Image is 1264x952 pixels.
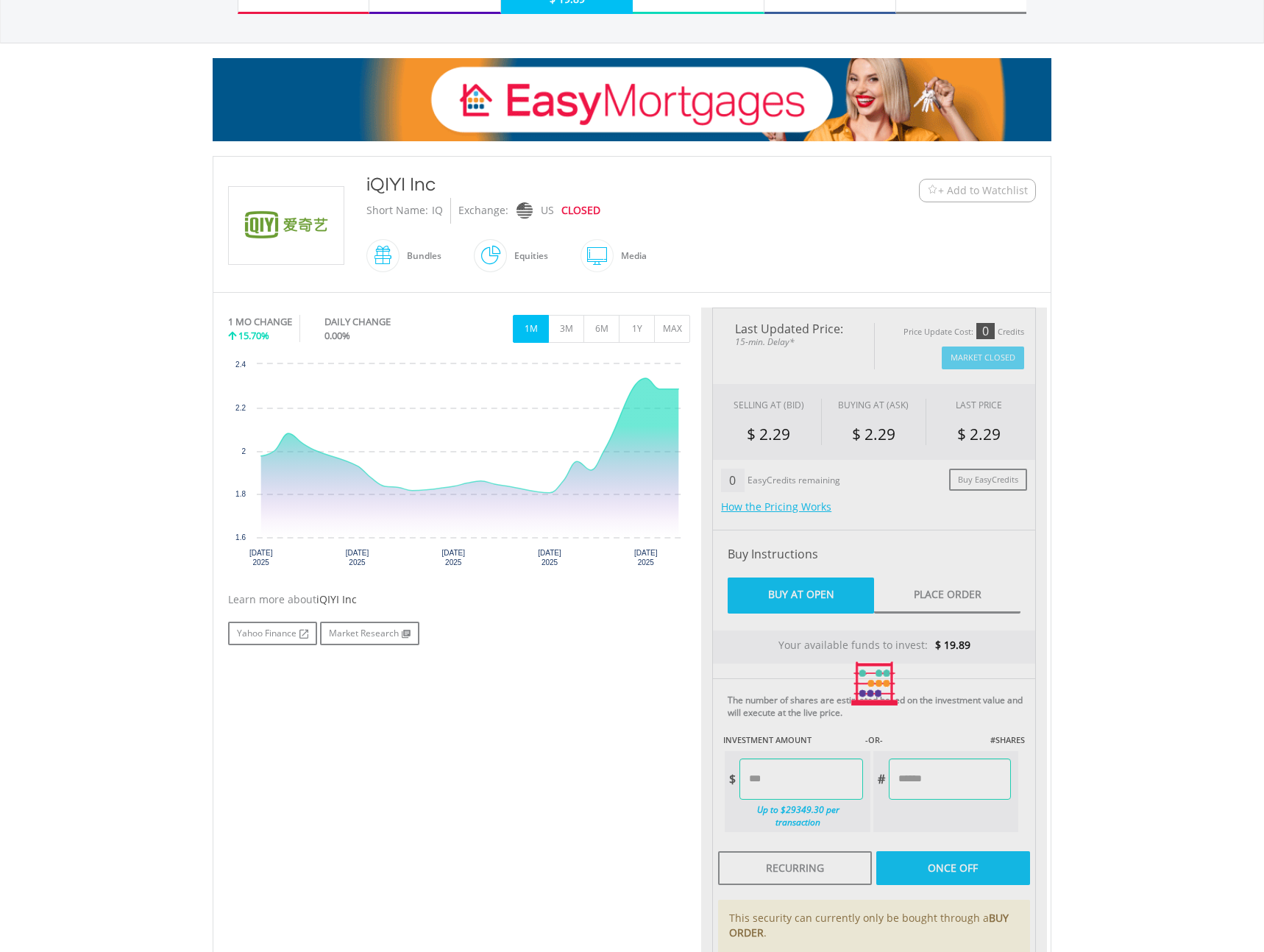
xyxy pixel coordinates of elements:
[320,622,419,645] a: Market Research
[228,357,690,578] div: Chart. Highcharts interactive chart.
[366,171,828,198] div: iQIYI Inc
[458,198,508,224] div: Exchange:
[238,329,269,342] span: 15.70%
[228,315,292,329] div: 1 MO CHANGE
[927,185,938,196] img: Watchlist
[516,202,533,219] img: nasdaq.png
[513,315,549,343] button: 1M
[541,198,554,224] div: US
[538,549,561,566] text: [DATE] 2025
[213,58,1051,141] img: EasyMortage Promotion Banner
[235,490,246,498] text: 1.8
[441,549,465,566] text: [DATE] 2025
[324,315,440,329] div: DAILY CHANGE
[634,549,658,566] text: [DATE] 2025
[432,198,443,224] div: IQ
[919,179,1036,202] button: Watchlist + Add to Watchlist
[241,447,246,455] text: 2
[938,183,1028,198] span: + Add to Watchlist
[231,187,341,264] img: EQU.US.IQ.png
[366,198,428,224] div: Short Name:
[316,592,357,606] span: iQIYI Inc
[228,592,690,607] div: Learn more about
[400,238,441,274] div: Bundles
[228,357,690,578] svg: Interactive chart
[324,329,350,342] span: 0.00%
[235,533,246,541] text: 1.6
[235,404,246,412] text: 2.2
[228,622,317,645] a: Yahoo Finance
[614,238,647,274] div: Media
[507,238,548,274] div: Equities
[548,315,584,343] button: 3M
[619,315,655,343] button: 1Y
[346,549,369,566] text: [DATE] 2025
[583,315,619,343] button: 6M
[654,315,690,343] button: MAX
[561,198,600,224] div: CLOSED
[235,360,246,369] text: 2.4
[249,549,273,566] text: [DATE] 2025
